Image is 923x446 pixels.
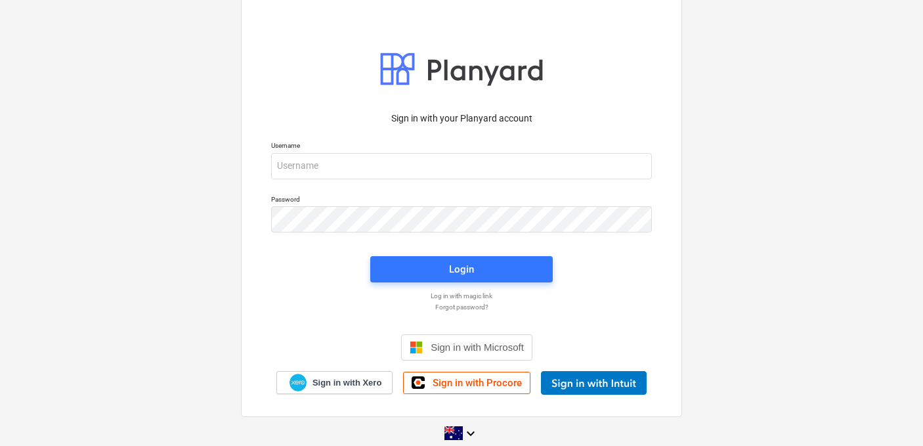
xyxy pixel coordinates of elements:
[271,195,652,206] p: Password
[265,303,658,311] a: Forgot password?
[271,141,652,152] p: Username
[449,261,474,278] div: Login
[403,372,530,394] a: Sign in with Procore
[433,377,522,389] span: Sign in with Procore
[276,371,393,394] a: Sign in with Xero
[463,426,479,441] i: keyboard_arrow_down
[265,292,658,300] a: Log in with magic link
[370,256,553,282] button: Login
[290,374,307,391] img: Xero logo
[431,342,524,353] span: Sign in with Microsoft
[271,112,652,125] p: Sign in with your Planyard account
[312,377,381,389] span: Sign in with Xero
[271,153,652,179] input: Username
[410,341,423,354] img: Microsoft logo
